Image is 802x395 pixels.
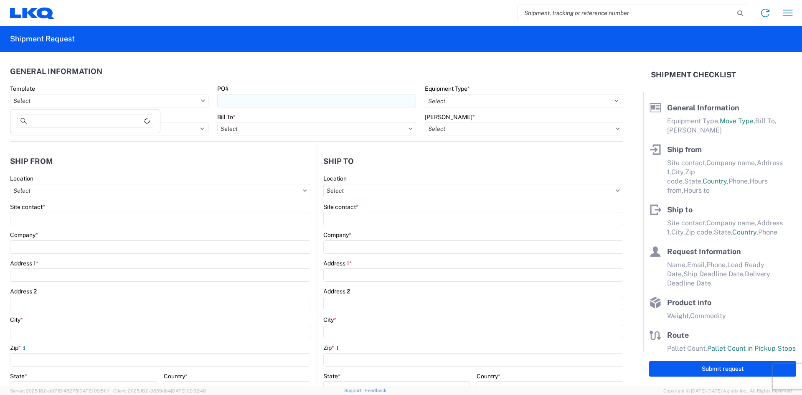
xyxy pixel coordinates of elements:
span: Name, [667,261,687,269]
span: State, [684,177,703,185]
label: Zip [323,344,341,352]
span: State, [714,228,732,236]
span: Pallet Count, [667,344,707,352]
label: State [323,372,340,380]
input: Select [323,184,623,197]
span: Zip code, [685,228,714,236]
span: Hours to [683,186,710,194]
label: Zip [10,344,28,352]
span: Move Type, [720,117,755,125]
label: Template [10,85,35,92]
a: Support [344,388,365,393]
h2: Ship from [10,157,53,166]
h2: Shipment Request [10,34,75,44]
label: Company [323,231,351,239]
span: General Information [667,103,739,112]
input: Select [425,122,623,135]
label: Country [164,372,188,380]
label: Company [10,231,38,239]
label: [PERSON_NAME] [425,113,475,121]
span: Ship to [667,205,693,214]
span: Equipment Type, [667,117,720,125]
label: Location [323,175,347,182]
span: Company name, [706,219,757,227]
span: Site contact, [667,159,706,167]
span: Email, [687,261,706,269]
span: Route [667,331,689,339]
span: Phone, [706,261,727,269]
label: Country [477,372,500,380]
label: City [10,316,23,324]
label: Equipment Type [425,85,470,92]
label: State [10,372,27,380]
label: Location [10,175,33,182]
input: Select [10,184,310,197]
input: Shipment, tracking or reference number [518,5,734,21]
span: Ship from [667,145,702,154]
span: [PERSON_NAME] [667,126,722,134]
span: Commodity [690,312,726,320]
span: Pallet Count in Pickup Stops equals Pallet Count in delivery stops [667,344,796,362]
label: Site contact [10,203,45,211]
button: Submit request [649,361,796,377]
input: Select [217,122,416,135]
a: Feedback [365,388,386,393]
input: Select [10,94,208,107]
label: Address 1 [10,260,38,267]
span: Bill To, [755,117,777,125]
span: Phone [758,228,777,236]
label: Bill To [217,113,236,121]
h2: Ship to [323,157,354,166]
h2: Shipment Checklist [651,70,736,80]
span: Company name, [706,159,757,167]
label: Site contact [323,203,358,211]
span: Product info [667,298,711,307]
label: Address 2 [10,288,37,295]
span: City, [671,228,685,236]
span: Server: 2025.18.0-dd719145275 [10,388,109,393]
span: Client: 2025.18.0-9839db4 [113,388,206,393]
span: [DATE] 09:51:11 [78,388,109,393]
h2: General Information [10,67,102,76]
span: City, [671,168,685,176]
span: Copyright © [DATE]-[DATE] Agistix Inc., All Rights Reserved [663,387,792,395]
span: Request Information [667,247,741,256]
label: City [323,316,336,324]
span: [DATE] 09:32:48 [171,388,206,393]
span: Country, [732,228,758,236]
span: Site contact, [667,219,706,227]
span: Weight, [667,312,690,320]
span: Ship Deadline Date, [683,270,745,278]
span: Country, [703,177,728,185]
span: Phone, [728,177,749,185]
label: Address 1 [323,260,352,267]
label: PO# [217,85,228,92]
label: Address 2 [323,288,350,295]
